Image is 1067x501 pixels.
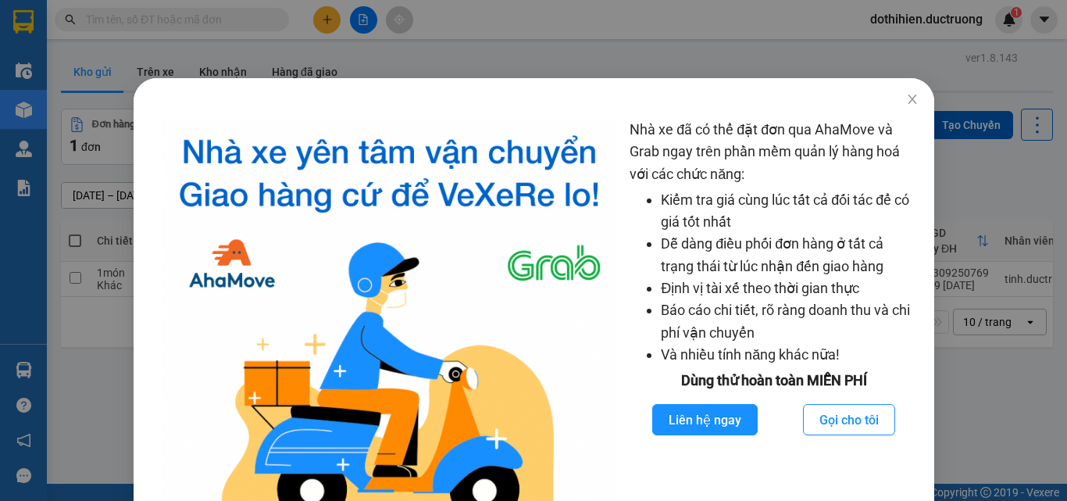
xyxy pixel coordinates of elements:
[661,344,918,366] li: Và nhiều tính năng khác nữa!
[803,404,895,435] button: Gọi cho tôi
[661,277,918,299] li: Định vị tài xế theo thời gian thực
[890,78,933,122] button: Close
[652,404,758,435] button: Liên hệ ngay
[661,299,918,344] li: Báo cáo chi tiết, rõ ràng doanh thu và chi phí vận chuyển
[661,189,918,234] li: Kiểm tra giá cùng lúc tất cả đối tác để có giá tốt nhất
[905,93,918,106] span: close
[661,233,918,277] li: Dễ dàng điều phối đơn hàng ở tất cả trạng thái từ lúc nhận đến giao hàng
[669,410,741,430] span: Liên hệ ngay
[630,370,918,392] div: Dùng thử hoàn toàn MIỄN PHÍ
[819,410,879,430] span: Gọi cho tôi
